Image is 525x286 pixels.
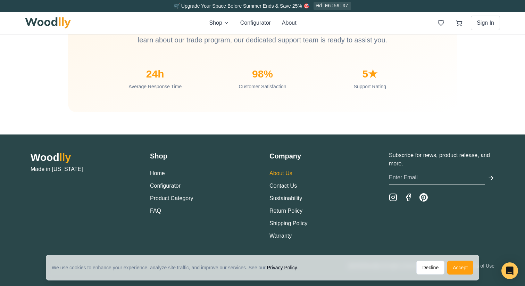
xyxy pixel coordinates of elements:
h3: Company [269,151,375,161]
button: Sign In [471,16,500,30]
a: Home [150,170,165,176]
a: Product Category [150,195,193,201]
a: FAQ [150,208,161,214]
button: Accept [447,261,473,275]
a: Sustainability [269,195,302,201]
div: 98% [214,68,310,80]
div: 0d 06:59:07 [314,2,351,10]
a: Facebook [404,193,412,202]
a: Instagram [389,193,397,202]
a: Warranty [269,233,292,239]
a: Return Policy [269,208,302,214]
button: Configurator [150,182,181,190]
div: Customer Satisfaction [214,83,310,90]
a: Privacy Policy [267,265,297,270]
p: Made in [US_STATE] [31,165,136,173]
h3: Shop [150,151,256,161]
div: Open Intercom Messenger [501,262,518,279]
p: Subscribe for news, product release, and more. [389,151,494,168]
a: Contact Us [269,183,297,189]
span: lly [59,152,71,163]
div: Average Response Time [107,83,203,90]
button: About [282,19,297,27]
img: Woodlly [25,17,71,28]
button: Shop [209,19,229,27]
h2: Wood [31,151,136,164]
span: 🛒 Upgrade Your Space Before Summer Ends & Save 25% 🎯 [174,3,309,9]
div: 24h [107,68,203,80]
div: 5★ [322,68,418,80]
input: Enter Email [389,171,485,185]
button: Configurator [240,19,271,27]
button: Decline [416,261,444,275]
a: About Us [269,170,292,176]
a: Shipping Policy [269,220,307,226]
a: Pinterest [419,193,428,202]
div: Support Rating [322,83,418,90]
div: We use cookies to enhance your experience, analyze site traffic, and improve our services. See our . [52,264,304,271]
